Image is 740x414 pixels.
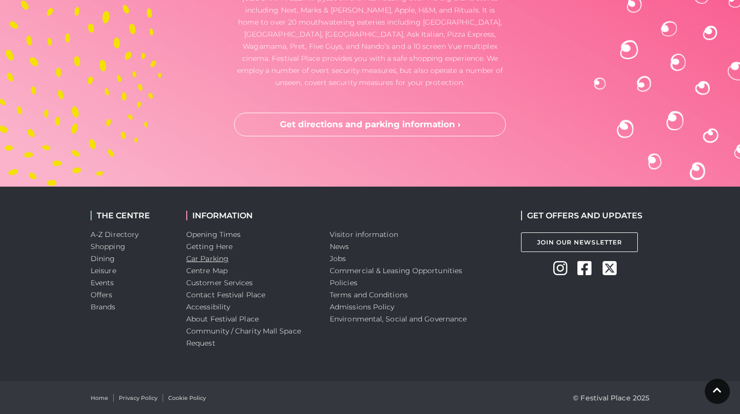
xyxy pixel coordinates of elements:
a: Customer Services [186,278,253,287]
a: Commercial & Leasing Opportunities [330,266,462,275]
h2: THE CENTRE [91,211,171,220]
a: Leisure [91,266,116,275]
a: News [330,242,349,251]
p: © Festival Place 2025 [573,392,649,404]
a: Shopping [91,242,125,251]
a: Privacy Policy [119,394,158,402]
a: About Festival Place [186,314,259,323]
a: Get directions and parking information › [234,113,506,137]
a: Environmental, Social and Governance [330,314,467,323]
a: Home [91,394,108,402]
a: Terms and Conditions [330,290,408,299]
a: Admissions Policy [330,302,395,311]
a: Cookie Policy [168,394,206,402]
a: Centre Map [186,266,228,275]
a: Accessibility [186,302,230,311]
h2: INFORMATION [186,211,315,220]
a: Jobs [330,254,346,263]
a: Car Parking [186,254,229,263]
a: Events [91,278,114,287]
a: Contact Festival Place [186,290,265,299]
h2: GET OFFERS AND UPDATES [521,211,642,220]
a: Join Our Newsletter [521,232,638,252]
a: Offers [91,290,113,299]
a: Visitor information [330,230,398,239]
a: Dining [91,254,115,263]
a: A-Z Directory [91,230,138,239]
a: Community / Charity Mall Space Request [186,326,301,348]
a: Opening Times [186,230,241,239]
a: Brands [91,302,116,311]
a: Getting Here [186,242,233,251]
a: Policies [330,278,357,287]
